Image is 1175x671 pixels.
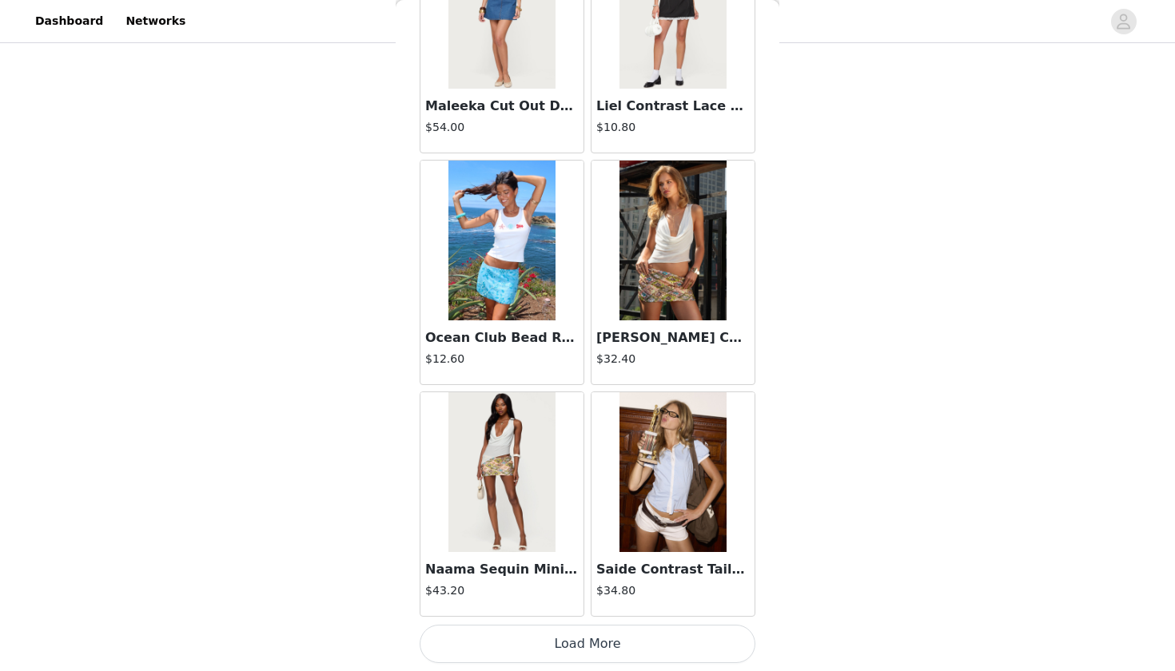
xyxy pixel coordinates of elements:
img: Ocean Club Bead Ribbed Tank Top [448,161,555,320]
h4: $54.00 [425,119,579,136]
h4: $34.80 [596,582,750,599]
h3: Liel Contrast Lace Pinstripe Mini Dress [596,97,750,116]
h3: Ocean Club Bead Ribbed Tank Top [425,328,579,347]
h4: $10.80 [596,119,750,136]
img: Saide Contrast Tailored Button Up Shirt [619,392,726,552]
a: Dashboard [26,3,113,39]
img: Naama Sequin Mini Skort [448,392,555,552]
a: Networks [116,3,195,39]
div: avatar [1116,9,1131,34]
h4: $12.60 [425,351,579,367]
h3: Maleeka Cut Out Denim Mini Dress [425,97,579,116]
h3: Saide Contrast Tailored Button Up Shirt [596,560,750,579]
h3: [PERSON_NAME] Chiffon Cowl Neck Top [596,328,750,347]
img: Denise Asymmetric Chiffon Cowl Neck Top [619,161,726,320]
h3: Naama Sequin Mini Skort [425,560,579,579]
button: Load More [420,625,755,663]
h4: $32.40 [596,351,750,367]
h4: $43.20 [425,582,579,599]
